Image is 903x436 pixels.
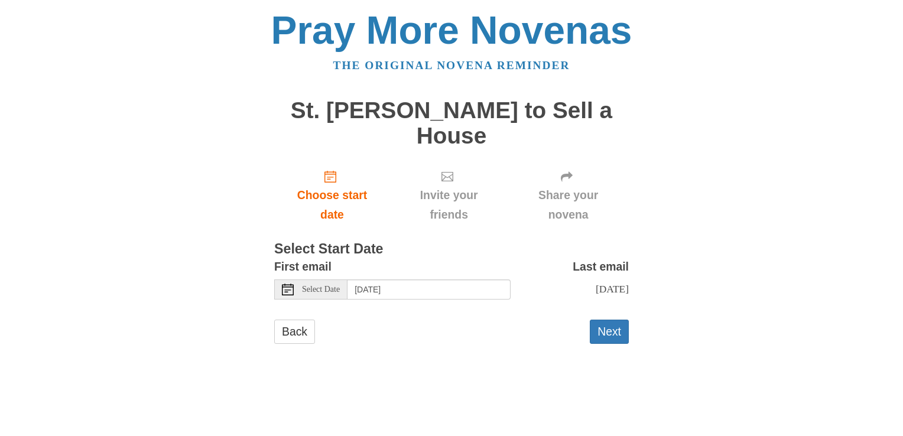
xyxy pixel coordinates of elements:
span: Choose start date [286,186,378,224]
label: First email [274,257,332,276]
span: [DATE] [596,283,629,295]
span: Select Date [302,285,340,294]
a: The original novena reminder [333,59,570,71]
div: Click "Next" to confirm your start date first. [390,160,508,230]
span: Invite your friends [402,186,496,224]
span: Share your novena [519,186,617,224]
div: Click "Next" to confirm your start date first. [508,160,629,230]
h1: St. [PERSON_NAME] to Sell a House [274,98,629,148]
a: Pray More Novenas [271,8,632,52]
a: Choose start date [274,160,390,230]
a: Back [274,320,315,344]
h3: Select Start Date [274,242,629,257]
label: Last email [573,257,629,276]
button: Next [590,320,629,344]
